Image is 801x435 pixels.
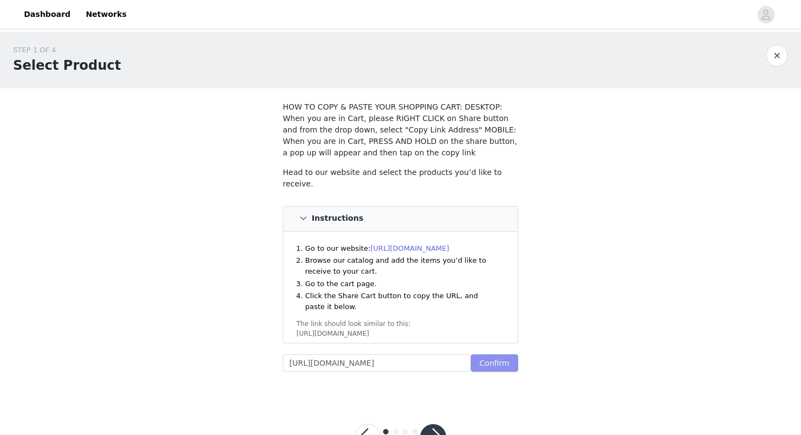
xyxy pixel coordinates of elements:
[305,255,499,276] li: Browse our catalog and add the items you’d like to receive to your cart.
[761,6,771,23] div: avatar
[371,244,450,252] a: [URL][DOMAIN_NAME]
[13,45,121,56] div: STEP 1 OF 4
[283,167,518,190] p: Head to our website and select the products you’d like to receive.
[305,291,499,312] li: Click the Share Cart button to copy the URL, and paste it below.
[296,319,505,329] div: The link should look similar to this:
[283,101,518,159] p: HOW TO COPY & PASTE YOUR SHOPPING CART: DESKTOP: When you are in Cart, please RIGHT CLICK on Shar...
[296,329,505,339] div: [URL][DOMAIN_NAME]
[471,354,518,372] button: Confirm
[13,56,121,75] h1: Select Product
[79,2,133,27] a: Networks
[283,354,471,372] input: Checkout URL
[312,214,363,223] h4: Instructions
[305,279,499,289] li: Go to the cart page.
[17,2,77,27] a: Dashboard
[305,243,499,254] li: Go to our website:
